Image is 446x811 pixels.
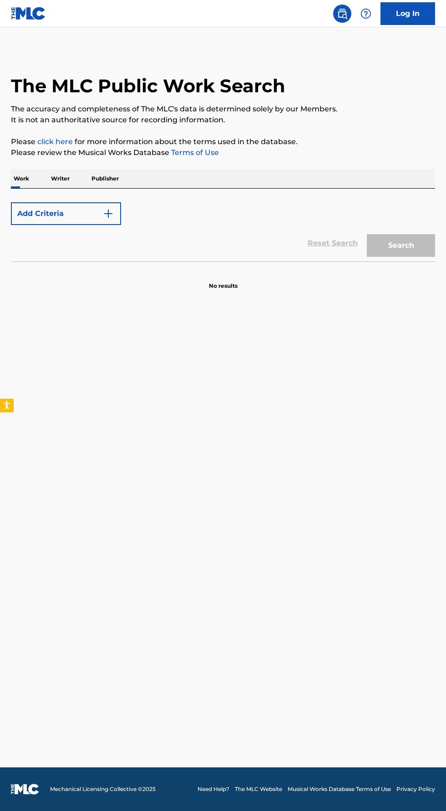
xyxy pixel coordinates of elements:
div: Help [357,5,375,23]
p: Work [11,169,32,188]
img: 9d2ae6d4665cec9f34b9.svg [103,208,114,219]
a: Privacy Policy [396,785,435,793]
img: search [337,8,348,19]
img: MLC Logo [11,7,46,20]
a: Public Search [333,5,351,23]
span: Mechanical Licensing Collective © 2025 [50,785,156,793]
p: It is not an authoritative source for recording information. [11,115,435,125]
p: The accuracy and completeness of The MLC's data is determined solely by our Members. [11,104,435,115]
h1: The MLC Public Work Search [11,75,285,97]
a: Log In [380,2,435,25]
img: logo [11,784,39,795]
a: The MLC Website [235,785,282,793]
a: Need Help? [198,785,229,793]
p: No results [209,271,238,290]
a: click here [37,137,73,146]
a: Musical Works Database Terms of Use [288,785,391,793]
p: Publisher [89,169,122,188]
p: Please for more information about the terms used in the database. [11,136,435,147]
p: Please review the Musical Works Database [11,147,435,158]
form: Search Form [11,198,435,261]
img: help [360,8,371,19]
a: Terms of Use [169,148,219,157]
p: Writer [48,169,72,188]
button: Add Criteria [11,202,121,225]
